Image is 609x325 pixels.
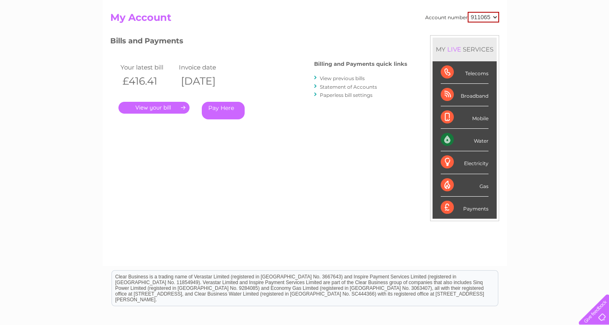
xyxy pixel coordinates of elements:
[110,12,499,27] h2: My Account
[441,61,489,84] div: Telecoms
[177,62,236,73] td: Invoice date
[118,102,190,114] a: .
[441,129,489,151] div: Water
[320,92,373,98] a: Paperless bill settings
[118,73,177,90] th: £416.41
[441,84,489,106] div: Broadband
[320,75,365,81] a: View previous bills
[441,151,489,174] div: Electricity
[110,35,407,49] h3: Bills and Payments
[202,102,245,119] a: Pay Here
[314,61,407,67] h4: Billing and Payments quick links
[486,35,504,41] a: Energy
[425,12,499,22] div: Account number
[441,197,489,219] div: Payments
[118,62,177,73] td: Your latest bill
[538,35,550,41] a: Blog
[509,35,533,41] a: Telecoms
[433,38,497,61] div: MY SERVICES
[21,21,63,46] img: logo.png
[446,45,463,53] div: LIVE
[455,4,511,14] a: 0333 014 3131
[465,35,481,41] a: Water
[320,84,377,90] a: Statement of Accounts
[441,174,489,197] div: Gas
[177,73,236,90] th: [DATE]
[112,4,498,40] div: Clear Business is a trading name of Verastar Limited (registered in [GEOGRAPHIC_DATA] No. 3667643...
[582,35,601,41] a: Log out
[441,106,489,129] div: Mobile
[555,35,575,41] a: Contact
